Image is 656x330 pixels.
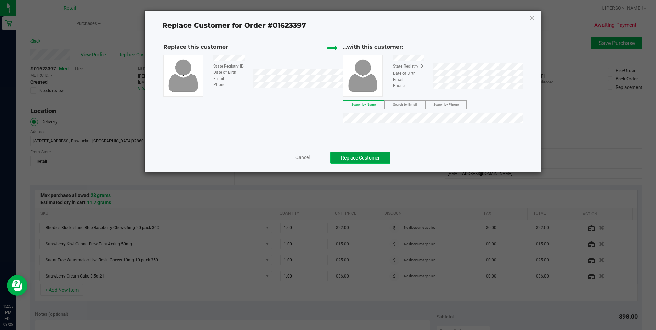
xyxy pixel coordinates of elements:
[208,63,253,69] div: State Registry ID
[158,20,310,32] span: Replace Customer for Order #01623397
[208,69,253,75] div: Date of Birth
[295,155,310,160] span: Cancel
[351,103,376,106] span: Search by Name
[345,58,381,93] img: user-icon.png
[7,275,27,296] iframe: Resource center
[343,44,403,50] span: ...with this customer:
[388,70,433,76] div: Date of Birth
[208,82,253,88] div: Phone
[388,76,433,83] div: Email
[208,75,253,82] div: Email
[388,83,433,89] div: Phone
[330,152,390,164] button: Replace Customer
[163,44,228,50] span: Replace this customer
[388,63,433,69] div: State Registry ID
[433,103,459,106] span: Search by Phone
[165,58,201,93] img: user-icon.png
[393,103,417,106] span: Search by Email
